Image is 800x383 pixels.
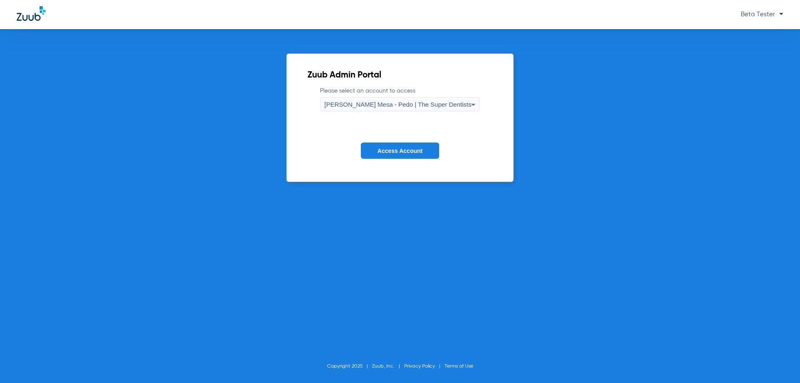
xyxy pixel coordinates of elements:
img: Zuub Logo [17,6,45,21]
button: Access Account [361,143,439,159]
a: Terms of Use [445,364,473,369]
span: Beta Tester [741,11,783,18]
label: Please select an account to access [320,87,480,111]
a: Privacy Policy [404,364,435,369]
h2: Zuub Admin Portal [307,71,493,80]
li: Zuub, Inc. [372,362,404,370]
iframe: Chat Widget [758,343,800,383]
span: [PERSON_NAME] Mesa - Pedo | The Super Dentists [325,101,472,108]
span: Access Account [377,148,422,154]
li: Copyright 2025 [327,362,372,370]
